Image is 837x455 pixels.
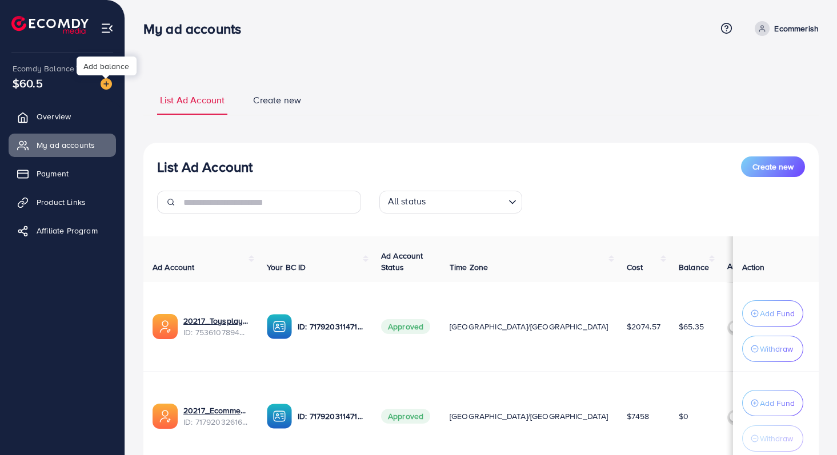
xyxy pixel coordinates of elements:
[9,105,116,128] a: Overview
[37,111,71,122] span: Overview
[37,168,69,179] span: Payment
[153,404,178,429] img: ic-ads-acc.e4c84228.svg
[752,161,794,172] span: Create new
[183,315,249,327] a: 20217_Toysplay_1754636899370
[742,336,803,362] button: Withdraw
[679,261,709,273] span: Balance
[742,261,765,273] span: Action
[253,94,301,107] span: Create new
[450,321,608,332] span: [GEOGRAPHIC_DATA]/[GEOGRAPHIC_DATA]
[37,139,95,151] span: My ad accounts
[143,21,250,37] h3: My ad accounts
[429,193,503,211] input: Search for option
[267,314,292,339] img: ic-ba-acc.ded83a64.svg
[381,409,430,424] span: Approved
[788,404,828,446] iframe: Chat
[742,300,803,327] button: Add Fund
[298,320,363,333] p: ID: 7179203114715611138
[267,261,306,273] span: Your BC ID
[183,327,249,338] span: ID: 7536107894320824321
[267,404,292,429] img: ic-ba-acc.ded83a64.svg
[381,319,430,334] span: Approved
[183,315,249,339] div: <span class='underline'>20217_Toysplay_1754636899370</span></br>7536107894320824321
[627,261,643,273] span: Cost
[760,432,793,445] p: Withdraw
[379,191,522,214] div: Search for option
[183,405,249,416] a: 20217_Ecommerish_1671538567614
[760,342,793,356] p: Withdraw
[774,22,819,35] p: Ecommerish
[760,396,795,410] p: Add Fund
[153,314,178,339] img: ic-ads-acc.e4c84228.svg
[13,75,43,91] span: $60.5
[37,196,86,208] span: Product Links
[153,261,195,273] span: Ad Account
[9,162,116,185] a: Payment
[450,261,488,273] span: Time Zone
[298,409,363,423] p: ID: 7179203114715611138
[450,410,608,422] span: [GEOGRAPHIC_DATA]/[GEOGRAPHIC_DATA]
[11,16,89,34] img: logo
[627,410,650,422] span: $7458
[37,225,98,236] span: Affiliate Program
[386,192,428,211] span: All status
[77,57,137,75] div: Add balance
[679,410,688,422] span: $0
[750,21,819,36] a: Ecommerish
[679,321,704,332] span: $65.35
[627,321,660,332] span: $2074.57
[101,22,114,35] img: menu
[742,390,803,416] button: Add Fund
[160,94,225,107] span: List Ad Account
[9,134,116,156] a: My ad accounts
[760,307,795,320] p: Add Fund
[157,159,253,175] h3: List Ad Account
[183,416,249,428] span: ID: 7179203261629562881
[101,78,112,90] img: image
[183,405,249,428] div: <span class='underline'>20217_Ecommerish_1671538567614</span></br>7179203261629562881
[742,425,803,452] button: Withdraw
[9,219,116,242] a: Affiliate Program
[741,156,805,177] button: Create new
[381,250,423,273] span: Ad Account Status
[9,191,116,214] a: Product Links
[13,63,74,74] span: Ecomdy Balance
